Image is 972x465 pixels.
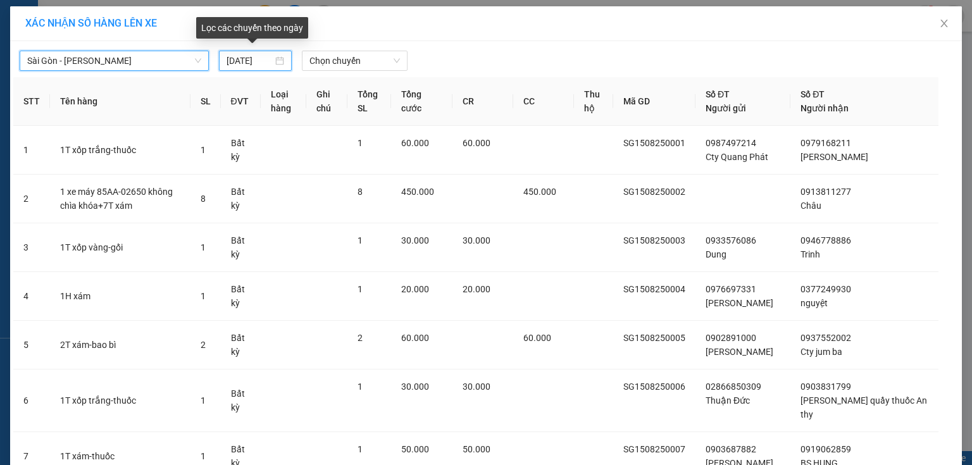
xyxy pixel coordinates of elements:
[401,235,429,245] span: 30.000
[391,77,452,126] th: Tổng cước
[623,187,685,197] span: SG1508250002
[623,333,685,343] span: SG1508250005
[801,284,851,294] span: 0377249930
[801,187,851,197] span: 0913811277
[463,235,490,245] span: 30.000
[221,321,261,369] td: Bất kỳ
[463,284,490,294] span: 20.000
[50,175,190,223] td: 1 xe máy 85AA-02650 không chìa khóa+7T xám
[358,381,363,392] span: 1
[201,242,206,252] span: 1
[706,284,756,294] span: 0976697331
[13,126,50,175] td: 1
[201,395,206,406] span: 1
[309,51,401,70] span: Chọn chuyến
[801,298,828,308] span: nguyệt
[706,381,761,392] span: 02866850309
[27,51,201,70] span: Sài Gòn - Phan Rang
[623,235,685,245] span: SG1508250003
[221,369,261,432] td: Bất kỳ
[513,77,574,126] th: CC
[623,444,685,454] span: SG1508250007
[706,235,756,245] span: 0933576086
[706,89,730,99] span: Số ĐT
[623,381,685,392] span: SG1508250006
[706,249,726,259] span: Dung
[523,187,556,197] span: 450.000
[801,333,851,343] span: 0937552002
[50,77,190,126] th: Tên hàng
[706,152,768,162] span: Cty Quang Phát
[50,223,190,272] td: 1T xốp vàng-gối
[221,272,261,321] td: Bất kỳ
[401,381,429,392] span: 30.000
[25,17,157,29] span: XÁC NHẬN SỐ HÀNG LÊN XE
[13,77,50,126] th: STT
[801,89,825,99] span: Số ĐT
[801,347,842,357] span: Cty jum ba
[201,145,206,155] span: 1
[523,333,551,343] span: 60.000
[801,395,927,419] span: [PERSON_NAME] quầy thuốc An thy
[221,223,261,272] td: Bất kỳ
[190,77,221,126] th: SL
[401,187,434,197] span: 450.000
[50,126,190,175] td: 1T xốp trắng-thuốc
[801,381,851,392] span: 0903831799
[463,381,490,392] span: 30.000
[613,77,695,126] th: Mã GD
[401,444,429,454] span: 50.000
[13,369,50,432] td: 6
[706,138,756,148] span: 0987497214
[50,369,190,432] td: 1T xốp trắng-thuốc
[801,103,849,113] span: Người nhận
[358,333,363,343] span: 2
[227,54,273,68] input: 16/08/2025
[50,321,190,369] td: 2T xám-bao bì
[452,77,513,126] th: CR
[623,284,685,294] span: SG1508250004
[801,138,851,148] span: 0979168211
[201,451,206,461] span: 1
[706,444,756,454] span: 0903687882
[13,272,50,321] td: 4
[463,138,490,148] span: 60.000
[801,152,868,162] span: [PERSON_NAME]
[463,444,490,454] span: 50.000
[13,175,50,223] td: 2
[196,17,308,39] div: Lọc các chuyến theo ngày
[50,272,190,321] td: 1H xám
[358,284,363,294] span: 1
[706,333,756,343] span: 0902891000
[623,138,685,148] span: SG1508250001
[401,284,429,294] span: 20.000
[358,444,363,454] span: 1
[574,77,613,126] th: Thu hộ
[201,340,206,350] span: 2
[801,249,820,259] span: Trinh
[706,103,746,113] span: Người gửi
[801,235,851,245] span: 0946778886
[706,298,773,308] span: [PERSON_NAME]
[706,347,773,357] span: [PERSON_NAME]
[13,321,50,369] td: 5
[801,201,821,211] span: Châu
[201,291,206,301] span: 1
[926,6,962,42] button: Close
[401,138,429,148] span: 60.000
[801,444,851,454] span: 0919062859
[706,395,750,406] span: Thuận Đức
[13,223,50,272] td: 3
[201,194,206,204] span: 8
[939,18,949,28] span: close
[401,333,429,343] span: 60.000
